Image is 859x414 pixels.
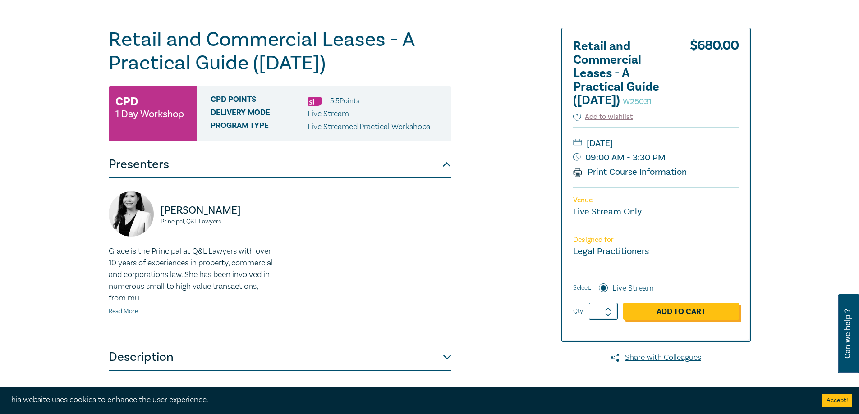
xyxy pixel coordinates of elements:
img: https://s3.ap-southeast-2.amazonaws.com/leo-cussen-store-production-content/Contacts/Grace%20Xiao... [109,191,154,237]
button: Presenters [109,151,451,178]
button: Accept cookies [822,394,852,407]
a: Print Course Information [573,166,687,178]
small: [DATE] [573,136,739,150]
div: This website uses cookies to enhance the user experience. [7,394,808,406]
button: Description [109,344,451,371]
p: Grace is the Principal at Q&L Lawyers with over 10 years of experiences in property, commercial a... [109,246,275,304]
a: Read More [109,307,138,315]
label: Live Stream [612,282,654,294]
small: 1 Day Workshop [115,109,184,118]
button: Add to wishlist [573,112,633,122]
div: $ 680.00 [690,40,739,112]
h2: Retail and Commercial Leases - A Practical Guide ([DATE]) [573,40,672,107]
p: Designed for [573,236,739,244]
small: Principal, Q&L Lawyers [161,218,275,225]
small: Legal Practitioners [573,246,649,257]
p: Live Streamed Practical Workshops [308,121,430,133]
h3: CPD [115,93,138,109]
span: Live Stream [308,109,349,119]
span: CPD Points [211,95,308,107]
label: Qty [573,306,583,316]
span: Select: [573,283,591,293]
input: 1 [589,303,618,320]
small: W25031 [623,96,652,107]
a: Share with Colleagues [561,352,751,364]
span: Program type [211,121,308,133]
small: 09:00 AM - 3:30 PM [573,150,739,165]
a: Add to Cart [623,303,739,320]
li: 5.5 Point s [330,95,359,107]
img: Substantive Law [308,97,322,106]
h1: Retail and Commercial Leases - A Practical Guide ([DATE]) [109,28,451,75]
p: Venue [573,196,739,205]
a: Live Stream Only [573,206,642,218]
p: [PERSON_NAME] [161,203,275,218]
span: Delivery Mode [211,108,308,120]
span: Can we help ? [843,300,852,368]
